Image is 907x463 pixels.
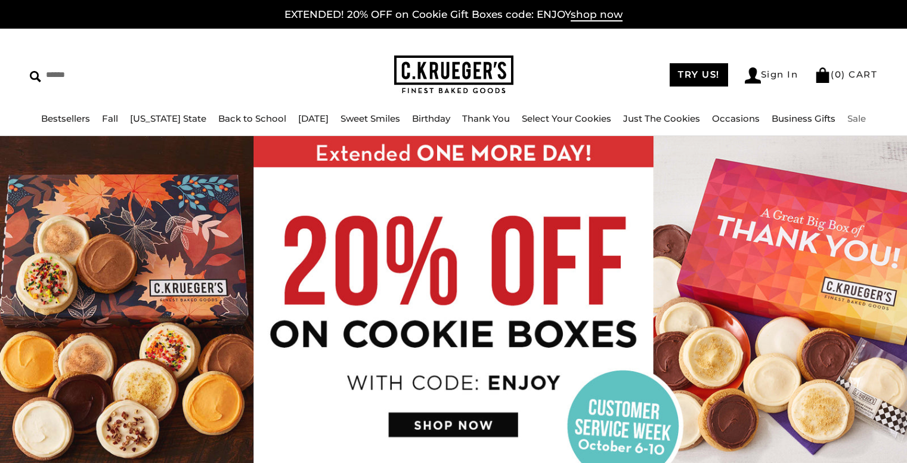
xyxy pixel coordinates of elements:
a: Just The Cookies [623,113,700,124]
a: Sale [847,113,866,124]
a: Back to School [218,113,286,124]
a: [US_STATE] State [130,113,206,124]
img: Account [745,67,761,84]
input: Search [30,66,231,84]
a: Fall [102,113,118,124]
a: Occasions [712,113,760,124]
a: Bestsellers [41,113,90,124]
a: Sweet Smiles [340,113,400,124]
a: Birthday [412,113,450,124]
a: Business Gifts [772,113,835,124]
a: TRY US! [670,63,728,87]
a: Sign In [745,67,798,84]
a: Thank You [462,113,510,124]
img: Bag [815,67,831,83]
img: C.KRUEGER'S [394,55,513,94]
a: Select Your Cookies [522,113,611,124]
a: (0) CART [815,69,877,80]
span: 0 [835,69,842,80]
a: [DATE] [298,113,329,124]
a: EXTENDED! 20% OFF on Cookie Gift Boxes code: ENJOYshop now [284,8,623,21]
span: shop now [571,8,623,21]
img: Search [30,71,41,82]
